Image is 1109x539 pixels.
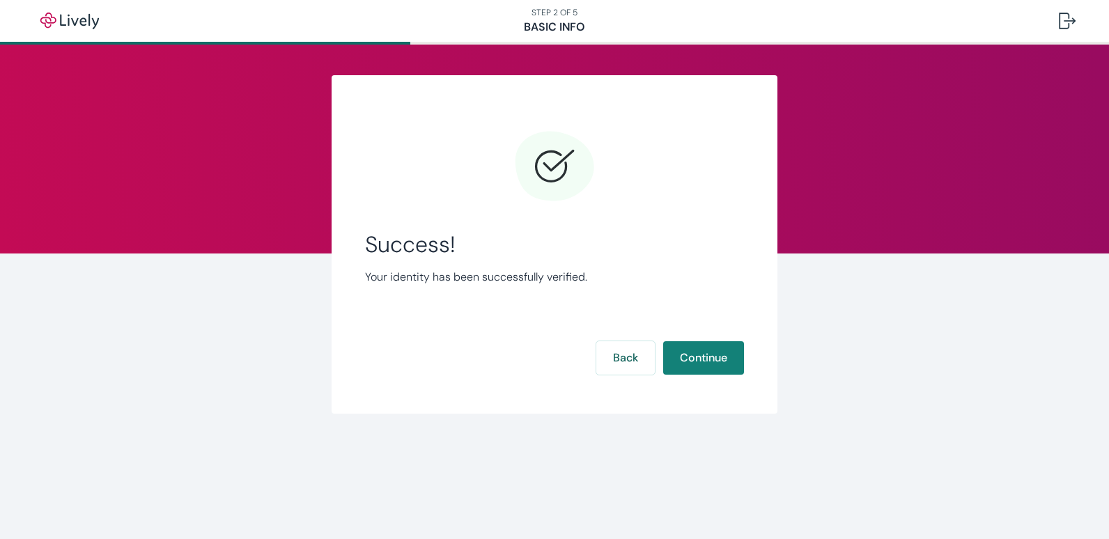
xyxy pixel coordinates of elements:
button: Log out [1048,4,1087,38]
button: Back [596,341,655,375]
svg: Checkmark icon [513,125,596,209]
img: Lively [31,13,109,29]
button: Continue [663,341,744,375]
p: Your identity has been successfully verified. [365,269,744,286]
span: Success! [365,231,744,258]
